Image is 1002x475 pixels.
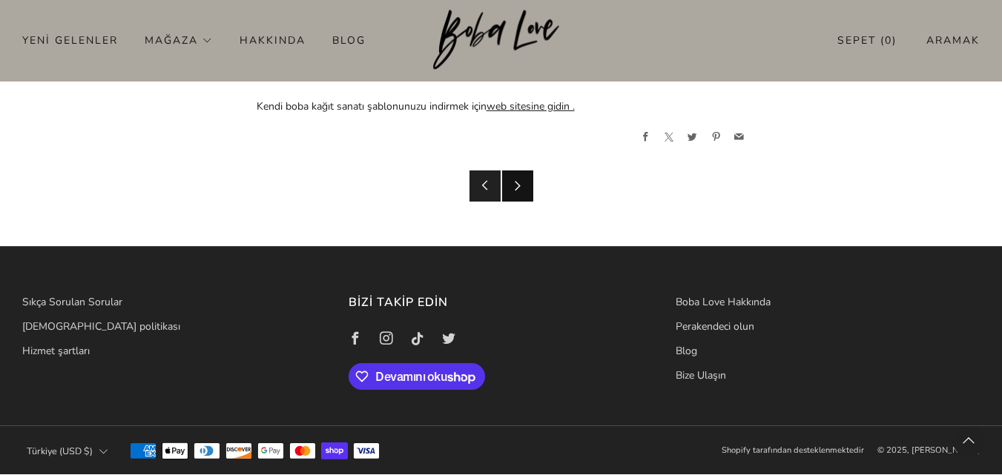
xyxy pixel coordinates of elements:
font: Türkiye (USD $) [27,445,93,457]
a: [DEMOGRAPHIC_DATA] politikası [22,319,180,333]
font: Blog [332,33,366,47]
a: Bize Ulaşın [676,368,726,382]
a: Sepet [837,28,897,53]
a: web sitesine gidin . [487,99,575,113]
a: Mağaza [145,28,213,52]
back-to-top-button: Başa dön [953,426,984,457]
a: Perakendeci olun [676,319,754,333]
a: Blog [332,28,366,52]
a: Hakkında [240,28,306,52]
a: Sıkça Sorulan Sorular [22,295,122,309]
font: Sepet ( [837,33,885,47]
font: Hakkında [240,33,306,47]
img: Boba Aşkı [433,10,569,70]
font: 0 [885,33,892,47]
font: Bizi takip edin [349,294,448,310]
a: Boba Aşkı [433,10,569,71]
font: Aramak [926,33,980,47]
button: Türkiye (USD $) [22,435,112,468]
font: Kendi boba kağıt sanatı şablonunuzu indirmek için [257,99,487,113]
a: Shopify tarafından desteklenmektedir [722,445,864,456]
font: © 2025, [PERSON_NAME] [877,445,980,456]
font: ) [892,33,897,47]
a: Boba Love Hakkında [676,295,771,309]
a: Hizmet şartları [22,344,90,358]
a: Blog [676,344,697,358]
a: Aramak [926,28,980,53]
font: Yeni Gelenler [22,33,118,47]
a: Yeni Gelenler [22,28,118,52]
font: Mağaza [145,33,198,47]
